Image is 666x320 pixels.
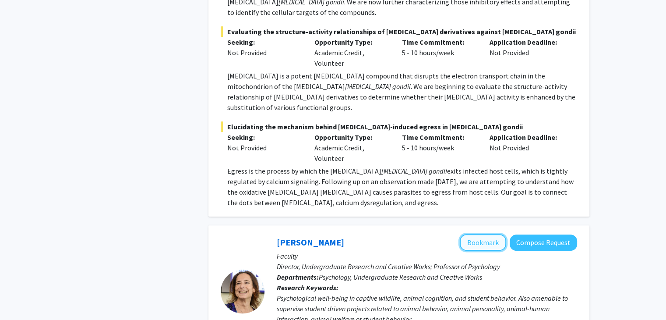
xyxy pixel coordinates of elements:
[381,167,447,175] em: [MEDICAL_DATA] gondii
[227,71,577,113] p: [MEDICAL_DATA] is a potent [MEDICAL_DATA] compound that disrupts the electron transport chain in ...
[314,37,389,47] p: Opportunity Type:
[402,132,476,142] p: Time Commitment:
[227,142,302,153] div: Not Provided
[277,261,577,272] p: Director, Undergraduate Research and Creative Works; Professor of Psychology
[277,237,344,248] a: [PERSON_NAME]
[483,132,571,164] div: Not Provided
[510,235,577,251] button: Compose Request to Joanne Altman
[7,281,37,313] iframe: Chat
[395,37,483,68] div: 5 - 10 hours/week
[319,273,482,281] span: Psychology, Undergraduate Research and Creative Works
[483,37,571,68] div: Not Provided
[277,273,319,281] b: Departments:
[277,283,338,292] b: Research Keywords:
[314,132,389,142] p: Opportunity Type:
[490,37,564,47] p: Application Deadline:
[402,37,476,47] p: Time Commitment:
[227,132,302,142] p: Seeking:
[227,166,577,208] p: Egress is the process by which the [MEDICAL_DATA] exits infected host cells, which is tightly reg...
[345,82,411,91] em: [MEDICAL_DATA] gondii
[227,37,302,47] p: Seeking:
[221,26,577,37] span: Evaluating the structure-activity relationships of [MEDICAL_DATA] derivatives against [MEDICAL_DA...
[460,234,506,251] button: Add Joanne Altman to Bookmarks
[277,251,577,261] p: Faculty
[227,47,302,58] div: Not Provided
[308,132,395,164] div: Academic Credit, Volunteer
[395,132,483,164] div: 5 - 10 hours/week
[221,121,577,132] span: Elucidating the mechanism behind [MEDICAL_DATA]-induced egress in [MEDICAL_DATA] gondii
[308,37,395,68] div: Academic Credit, Volunteer
[490,132,564,142] p: Application Deadline:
